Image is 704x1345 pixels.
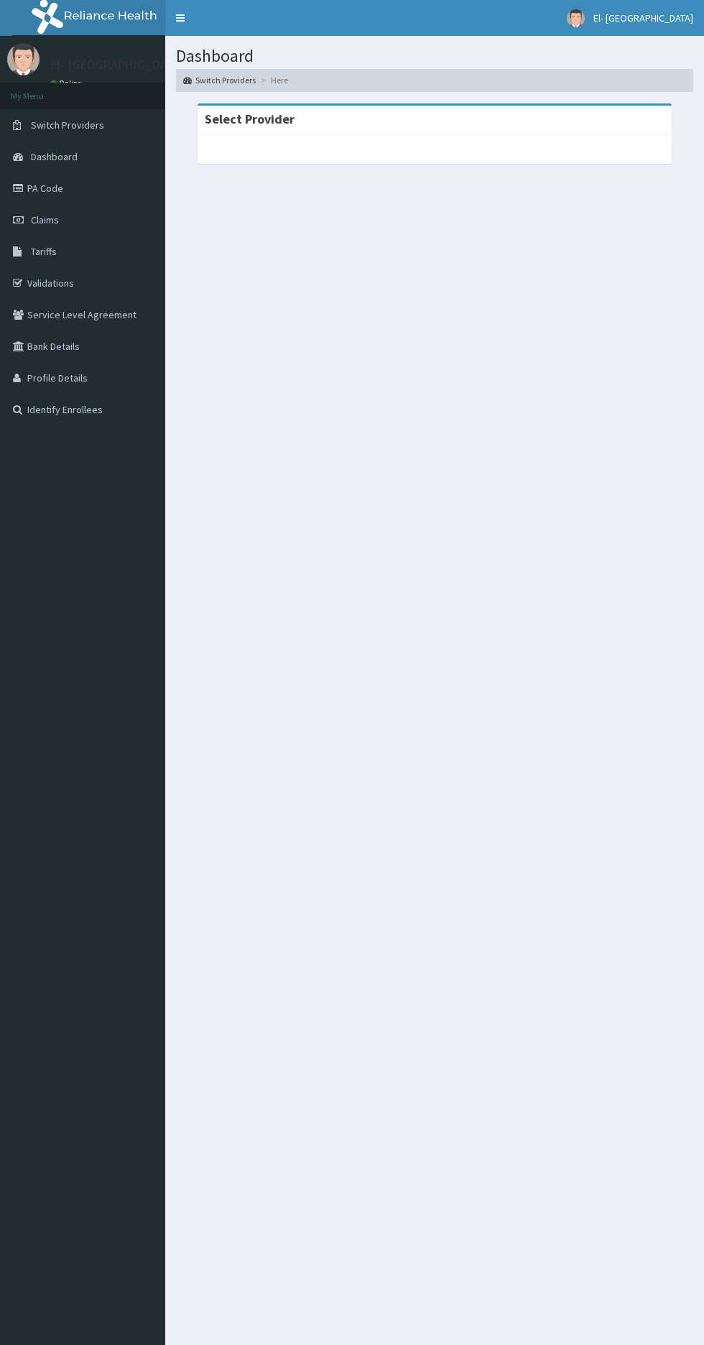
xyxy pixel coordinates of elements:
[183,74,256,86] a: Switch Providers
[31,245,57,258] span: Tariffs
[567,9,585,27] img: User Image
[593,11,693,24] span: El- [GEOGRAPHIC_DATA]
[7,43,40,75] img: User Image
[205,111,295,127] strong: Select Provider
[31,119,104,131] span: Switch Providers
[31,150,78,163] span: Dashboard
[31,213,59,226] span: Claims
[257,74,288,86] li: Here
[50,58,186,71] p: El- [GEOGRAPHIC_DATA]
[176,47,693,65] h1: Dashboard
[50,78,85,88] a: Online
